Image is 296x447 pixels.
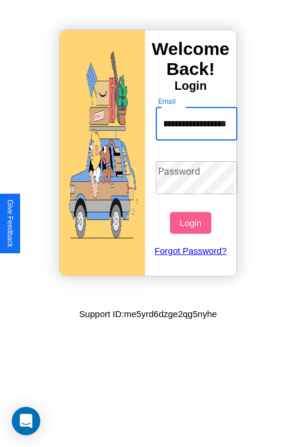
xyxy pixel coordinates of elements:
button: Login [170,212,211,234]
div: Open Intercom Messenger [12,407,40,435]
a: Forgot Password? [150,234,232,267]
h4: Login [145,79,236,93]
p: Support ID: me5yrd6dzge2qg5nyhe [79,306,217,322]
div: Give Feedback [6,200,14,247]
label: Email [158,96,176,106]
h3: Welcome Back! [145,39,236,79]
img: gif [60,30,145,276]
